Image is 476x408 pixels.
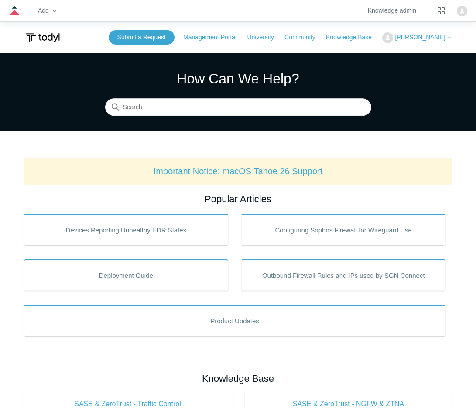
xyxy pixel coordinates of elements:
[457,6,467,16] img: user avatar
[395,34,445,41] span: [PERSON_NAME]
[247,33,282,42] a: University
[457,6,467,16] zd-hc-trigger: Click your profile icon to open the profile menu
[109,30,175,45] a: Submit a Request
[38,8,56,13] zd-hc-trigger: Add
[284,33,324,42] a: Community
[382,32,452,43] button: [PERSON_NAME]
[24,30,61,46] img: Todyl Support Center Help Center home page
[241,259,445,291] a: Outbound Firewall Rules and IPs used by SGN Connect
[105,99,371,116] input: Search
[326,33,380,42] a: Knowledge Base
[24,371,452,386] h2: Knowledge Base
[368,8,416,13] a: Knowledge admin
[241,214,445,245] a: Configuring Sophos Firewall for Wireguard Use
[154,166,323,176] a: Important Notice: macOS Tahoe 26 Support
[24,214,228,245] a: Devices Reporting Unhealthy EDR States
[24,259,228,291] a: Deployment Guide
[183,33,245,42] a: Management Portal
[24,192,452,206] h2: Popular Articles
[24,305,446,336] a: Product Updates
[105,68,371,89] h1: How Can We Help?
